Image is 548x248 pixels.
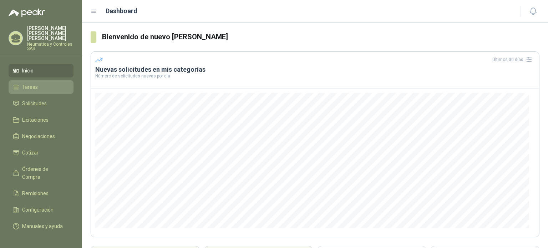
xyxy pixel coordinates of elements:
[492,54,535,65] div: Últimos 30 días
[102,31,539,42] h3: Bienvenido de nuevo [PERSON_NAME]
[27,42,73,51] p: Neumatica y Controles SAS
[22,165,67,181] span: Órdenes de Compra
[9,80,73,94] a: Tareas
[9,203,73,217] a: Configuración
[27,26,73,41] p: [PERSON_NAME] [PERSON_NAME] [PERSON_NAME]
[22,149,39,157] span: Cotizar
[9,219,73,233] a: Manuales y ayuda
[22,83,38,91] span: Tareas
[95,65,535,74] h3: Nuevas solicitudes en mis categorías
[9,97,73,110] a: Solicitudes
[22,206,54,214] span: Configuración
[106,6,137,16] h1: Dashboard
[22,67,34,75] span: Inicio
[22,116,49,124] span: Licitaciones
[95,74,535,78] p: Número de solicitudes nuevas por día
[9,162,73,184] a: Órdenes de Compra
[9,9,45,17] img: Logo peakr
[9,146,73,160] a: Cotizar
[22,222,63,230] span: Manuales y ayuda
[9,187,73,200] a: Remisiones
[22,189,49,197] span: Remisiones
[9,113,73,127] a: Licitaciones
[22,100,47,107] span: Solicitudes
[22,132,55,140] span: Negociaciones
[9,64,73,77] a: Inicio
[9,130,73,143] a: Negociaciones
